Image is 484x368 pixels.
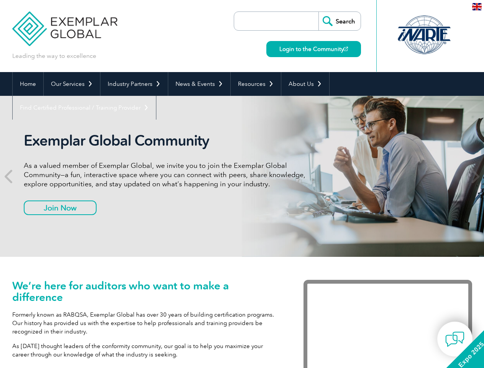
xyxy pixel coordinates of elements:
img: open_square.png [344,47,348,51]
p: As [DATE] thought leaders of the conformity community, our goal is to help you maximize your care... [12,342,281,359]
img: en [472,3,482,10]
a: Find Certified Professional / Training Provider [13,96,156,120]
input: Search [318,12,361,30]
h1: We’re here for auditors who want to make a difference [12,280,281,303]
a: About Us [281,72,329,96]
p: As a valued member of Exemplar Global, we invite you to join the Exemplar Global Community—a fun,... [24,161,311,189]
a: Resources [231,72,281,96]
a: Our Services [44,72,100,96]
a: Home [13,72,43,96]
h2: Exemplar Global Community [24,132,311,149]
p: Leading the way to excellence [12,52,96,60]
a: Join Now [24,200,97,215]
p: Formerly known as RABQSA, Exemplar Global has over 30 years of building certification programs. O... [12,310,281,336]
a: Login to the Community [266,41,361,57]
a: News & Events [168,72,230,96]
a: Industry Partners [100,72,168,96]
img: contact-chat.png [445,330,464,349]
